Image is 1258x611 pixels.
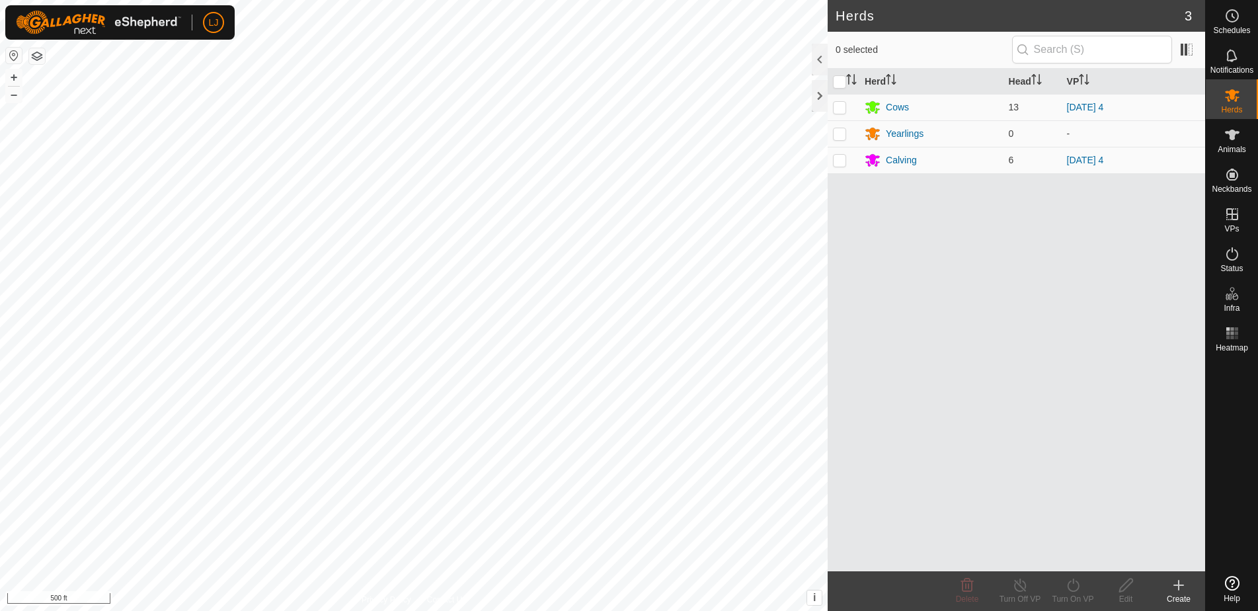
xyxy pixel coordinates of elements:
span: Status [1220,265,1243,272]
p-sorticon: Activate to sort [886,76,896,87]
span: Infra [1224,304,1239,312]
div: Turn On VP [1046,593,1099,605]
th: VP [1062,69,1205,95]
span: 0 selected [836,43,1012,57]
div: Yearlings [886,127,924,141]
span: VPs [1224,225,1239,233]
span: 6 [1009,155,1014,165]
input: Search (S) [1012,36,1172,63]
span: Delete [956,594,979,604]
span: i [813,592,816,603]
img: Gallagher Logo [16,11,181,34]
th: Herd [859,69,1003,95]
div: Edit [1099,593,1152,605]
button: Map Layers [29,48,45,64]
span: LJ [209,16,219,30]
div: Calving [886,153,917,167]
button: + [6,69,22,85]
span: Schedules [1213,26,1250,34]
span: Animals [1218,145,1246,153]
th: Head [1003,69,1062,95]
a: Privacy Policy [362,594,411,606]
p-sorticon: Activate to sort [1031,76,1042,87]
div: Cows [886,101,909,114]
a: Help [1206,571,1258,608]
span: Herds [1221,106,1242,114]
span: 13 [1009,102,1019,112]
p-sorticon: Activate to sort [846,76,857,87]
h2: Herds [836,8,1185,24]
button: i [807,591,822,605]
td: - [1062,120,1205,147]
button: Reset Map [6,48,22,63]
a: [DATE] 4 [1067,102,1104,112]
span: Help [1224,594,1240,602]
a: Contact Us [427,594,466,606]
button: – [6,87,22,102]
a: [DATE] 4 [1067,155,1104,165]
span: 0 [1009,128,1014,139]
span: 3 [1185,6,1192,26]
div: Create [1152,593,1205,605]
div: Turn Off VP [994,593,1046,605]
span: Notifications [1210,66,1253,74]
p-sorticon: Activate to sort [1079,76,1089,87]
span: Neckbands [1212,185,1251,193]
span: Heatmap [1216,344,1248,352]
